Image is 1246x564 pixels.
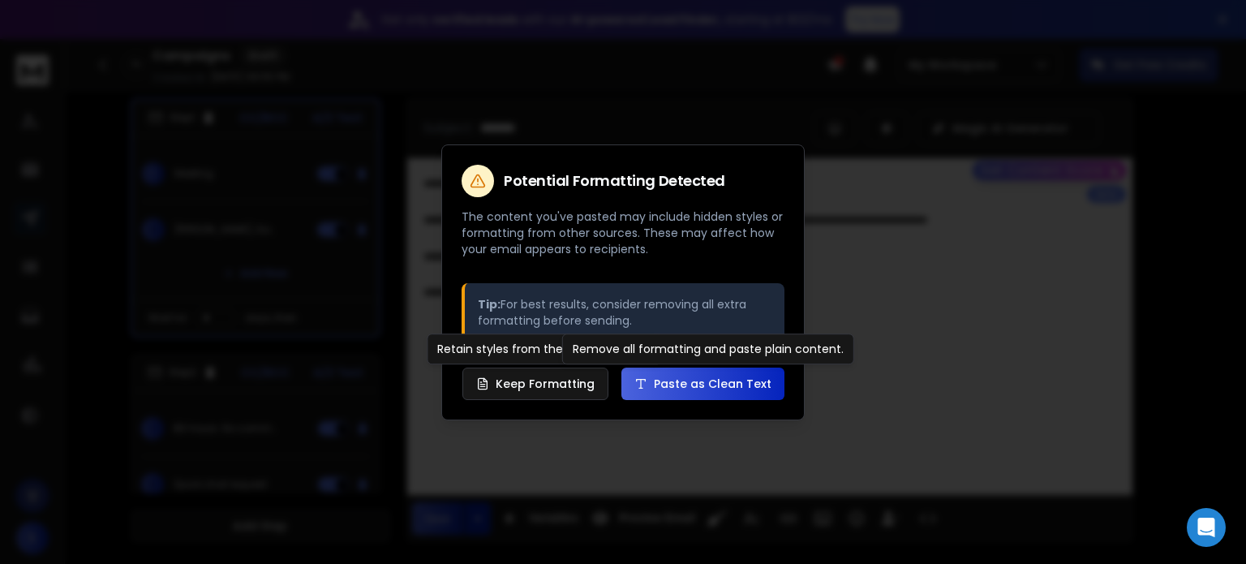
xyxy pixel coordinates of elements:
[504,174,725,188] h2: Potential Formatting Detected
[478,296,771,329] p: For best results, consider removing all extra formatting before sending.
[478,296,501,312] strong: Tip:
[462,209,784,257] p: The content you've pasted may include hidden styles or formatting from other sources. These may a...
[1187,508,1226,547] div: Open Intercom Messenger
[562,334,854,364] div: Remove all formatting and paste plain content.
[427,334,662,364] div: Retain styles from the original source.
[621,368,784,400] button: Paste as Clean Text
[462,368,608,400] button: Keep Formatting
